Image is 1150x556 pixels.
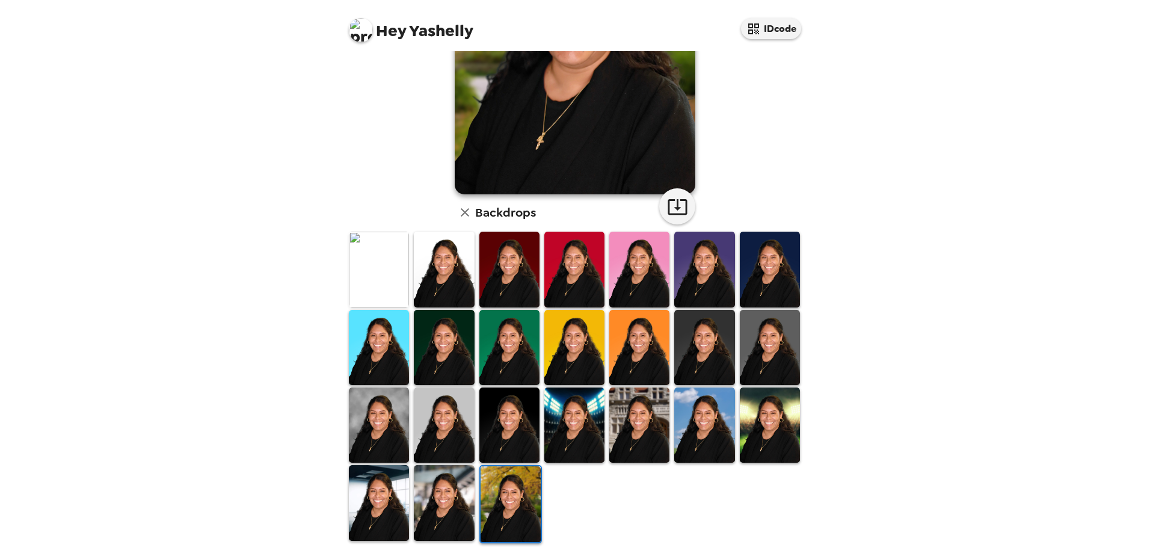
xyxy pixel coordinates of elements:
img: Original [349,232,409,307]
span: Yashelly [349,12,473,39]
span: Hey [376,20,406,42]
img: profile pic [349,18,373,42]
h6: Backdrops [475,203,536,222]
button: IDcode [741,18,801,39]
